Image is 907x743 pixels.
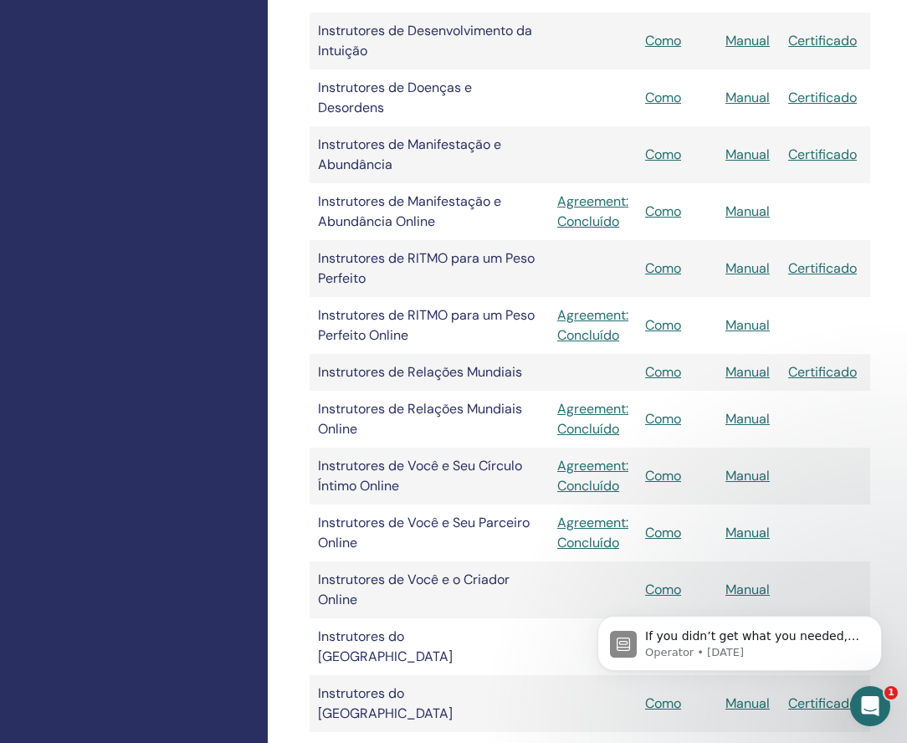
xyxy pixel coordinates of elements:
a: Manual [725,89,770,106]
a: Como [645,259,681,277]
a: Agreement: Concluído [557,456,628,496]
a: Certificado [788,363,857,381]
a: Certificado [788,146,857,163]
a: Como [645,694,681,712]
a: Manual [725,202,770,220]
a: Como [645,32,681,49]
a: Como [645,202,681,220]
td: Instrutores de Manifestação e Abundância Online [310,183,549,240]
td: Instrutores de Manifestação e Abundância [310,126,549,183]
a: Agreement: Concluído [557,192,628,232]
a: Manual [725,32,770,49]
a: Como [645,363,681,381]
a: Como [645,146,681,163]
td: Instrutores de Desenvolvimento da Intuição [310,13,549,69]
a: Certificado [788,89,857,106]
td: Instrutores de Você e Seu Círculo Íntimo Online [310,448,549,505]
td: Instrutores do [GEOGRAPHIC_DATA] [310,618,549,675]
a: Agreement: Concluído [557,305,628,346]
a: Manual [725,146,770,163]
a: Certificado [788,259,857,277]
a: Certificado [788,694,857,712]
a: Como [645,316,681,334]
span: 1 [884,686,898,699]
a: Manual [725,524,770,541]
a: Manual [725,363,770,381]
a: Agreement: Concluído [557,513,628,553]
a: Manual [725,694,770,712]
a: Certificado [788,32,857,49]
a: Como [645,467,681,484]
a: Como [645,410,681,428]
a: Manual [725,316,770,334]
a: Como [645,89,681,106]
td: Instrutores de RITMO para um Peso Perfeito Online [310,297,549,354]
a: Agreement: Concluído [557,399,628,439]
iframe: Intercom notifications message [572,581,907,698]
td: Instrutores de Relações Mundiais Online [310,391,549,448]
a: Manual [725,467,770,484]
td: Instrutores de Doenças e Desordens [310,69,549,126]
a: Manual [725,410,770,428]
td: Instrutores de Você e Seu Parceiro Online [310,505,549,561]
td: Instrutores de RITMO para um Peso Perfeito [310,240,549,297]
a: Manual [725,259,770,277]
iframe: Intercom live chat [850,686,890,726]
td: Instrutores do [GEOGRAPHIC_DATA] [310,675,549,732]
a: Como [645,524,681,541]
td: Instrutores de Relações Mundiais [310,354,549,391]
td: Instrutores de Você e o Criador Online [310,561,549,618]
